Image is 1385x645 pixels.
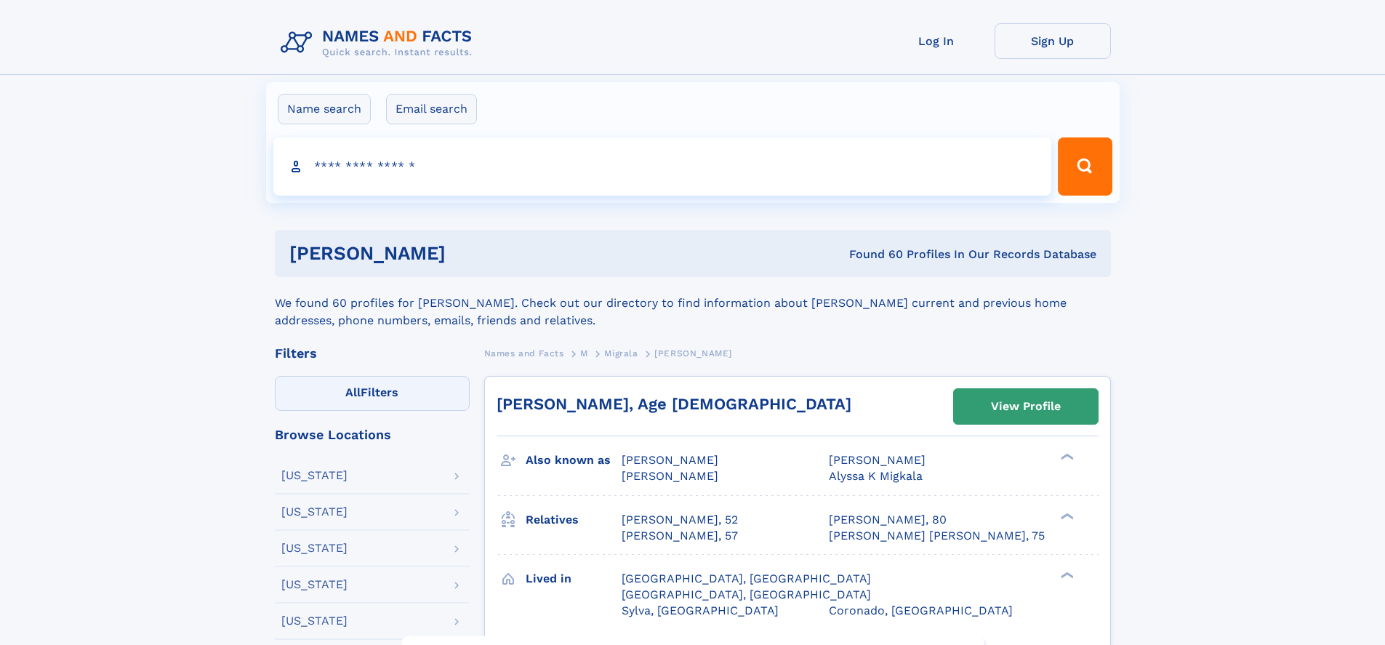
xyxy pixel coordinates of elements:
h3: Lived in [526,566,622,591]
span: All [345,385,361,399]
label: Filters [275,376,470,411]
h1: [PERSON_NAME] [289,244,648,263]
div: Browse Locations [275,428,470,441]
a: [PERSON_NAME], Age [DEMOGRAPHIC_DATA] [497,395,851,413]
a: [PERSON_NAME], 80 [829,512,947,528]
div: ❯ [1057,452,1075,462]
span: [GEOGRAPHIC_DATA], [GEOGRAPHIC_DATA] [622,572,871,585]
div: [US_STATE] [281,506,348,518]
span: Sylva, [GEOGRAPHIC_DATA] [622,604,779,617]
a: [PERSON_NAME] [PERSON_NAME], 75 [829,528,1045,544]
label: Email search [386,94,477,124]
h3: Relatives [526,508,622,532]
span: Migrala [604,348,638,358]
h3: Also known as [526,448,622,473]
div: ❯ [1057,511,1075,521]
div: Filters [275,347,470,360]
div: ❯ [1057,570,1075,580]
span: [PERSON_NAME] [654,348,732,358]
a: [PERSON_NAME], 52 [622,512,738,528]
span: [PERSON_NAME] [622,469,718,483]
span: [PERSON_NAME] [829,453,926,467]
a: Log In [878,23,995,59]
label: Name search [278,94,371,124]
a: Sign Up [995,23,1111,59]
span: [GEOGRAPHIC_DATA], [GEOGRAPHIC_DATA] [622,588,871,601]
div: [US_STATE] [281,542,348,554]
div: [US_STATE] [281,579,348,590]
a: Migrala [604,344,638,362]
img: Logo Names and Facts [275,23,484,63]
span: M [580,348,588,358]
button: Search Button [1058,137,1112,196]
div: We found 60 profiles for [PERSON_NAME]. Check out our directory to find information about [PERSON... [275,277,1111,329]
span: [PERSON_NAME] [622,453,718,467]
a: Names and Facts [484,344,564,362]
div: [US_STATE] [281,470,348,481]
a: [PERSON_NAME], 57 [622,528,738,544]
a: M [580,344,588,362]
div: View Profile [991,390,1061,423]
span: Alyssa K Migkala [829,469,923,483]
input: search input [273,137,1052,196]
a: View Profile [954,389,1098,424]
span: Coronado, [GEOGRAPHIC_DATA] [829,604,1013,617]
div: [US_STATE] [281,615,348,627]
div: Found 60 Profiles In Our Records Database [647,247,1096,263]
